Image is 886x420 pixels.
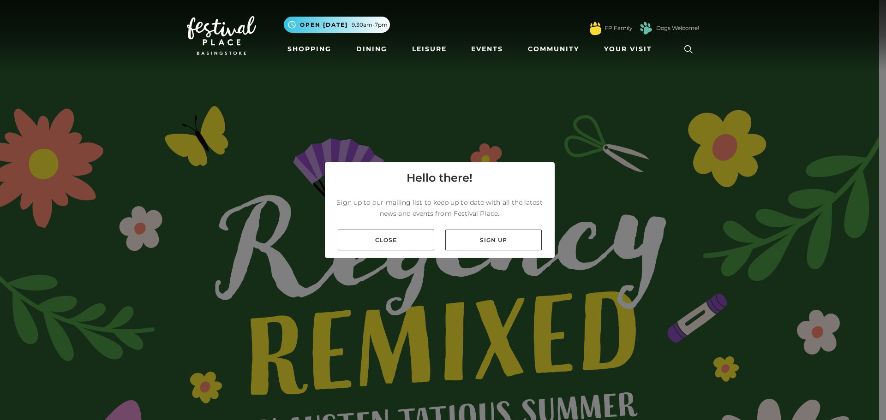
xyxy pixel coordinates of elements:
span: Your Visit [604,44,652,54]
span: 9.30am-7pm [352,21,388,29]
a: Your Visit [600,41,660,58]
button: Open [DATE] 9.30am-7pm [284,17,390,33]
h4: Hello there! [407,170,473,186]
a: Shopping [284,41,335,58]
a: Dining [353,41,391,58]
a: Dogs Welcome! [656,24,699,32]
a: Leisure [408,41,450,58]
a: Close [338,230,434,250]
a: Sign up [445,230,542,250]
span: Open [DATE] [300,21,348,29]
a: Community [524,41,583,58]
p: Sign up to our mailing list to keep up to date with all the latest news and events from Festival ... [332,197,547,219]
a: FP Family [605,24,632,32]
img: Festival Place Logo [187,16,256,55]
a: Events [467,41,507,58]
